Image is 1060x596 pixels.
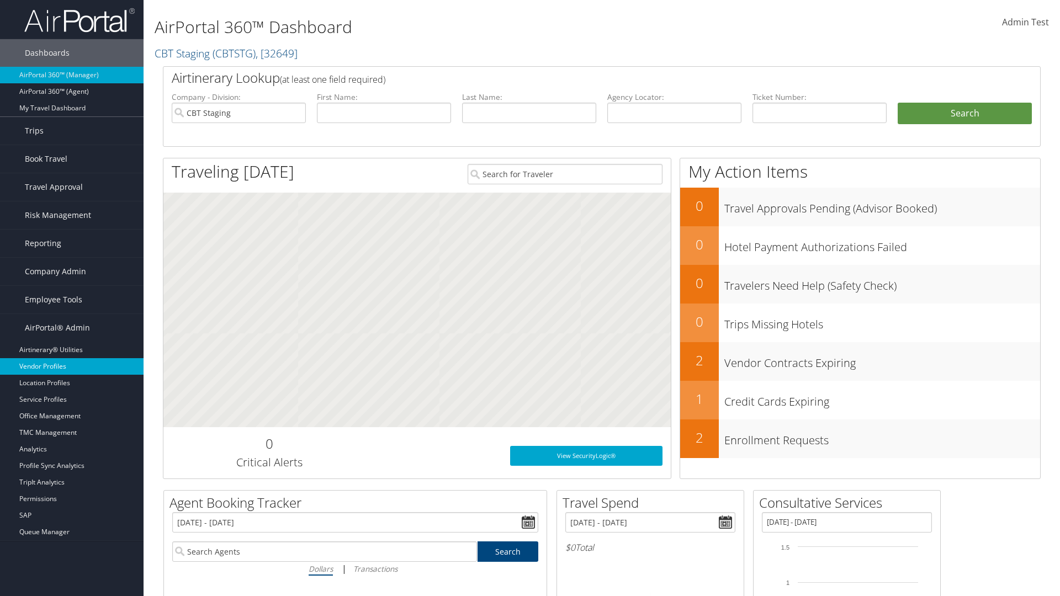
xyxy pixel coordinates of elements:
[155,46,298,61] a: CBT Staging
[781,544,789,551] tspan: 1.5
[25,286,82,313] span: Employee Tools
[172,455,367,470] h3: Critical Alerts
[468,164,662,184] input: Search for Traveler
[724,195,1040,216] h3: Travel Approvals Pending (Advisor Booked)
[213,46,256,61] span: ( CBTSTG )
[565,541,735,554] h6: Total
[680,428,719,447] h2: 2
[25,117,44,145] span: Trips
[510,446,662,466] a: View SecurityLogic®
[680,312,719,331] h2: 0
[25,173,83,201] span: Travel Approval
[25,258,86,285] span: Company Admin
[607,92,741,103] label: Agency Locator:
[724,350,1040,371] h3: Vendor Contracts Expiring
[724,273,1040,294] h3: Travelers Need Help (Safety Check)
[169,493,547,512] h2: Agent Booking Tracker
[680,390,719,408] h2: 1
[724,234,1040,255] h3: Hotel Payment Authorizations Failed
[759,493,940,512] h2: Consultative Services
[724,311,1040,332] h3: Trips Missing Hotels
[565,541,575,554] span: $0
[680,196,719,215] h2: 0
[25,230,61,257] span: Reporting
[172,562,538,576] div: |
[25,201,91,229] span: Risk Management
[172,92,306,103] label: Company - Division:
[24,7,135,33] img: airportal-logo.png
[680,188,1040,226] a: 0Travel Approvals Pending (Advisor Booked)
[680,265,1040,304] a: 0Travelers Need Help (Safety Check)
[25,314,90,342] span: AirPortal® Admin
[155,15,751,39] h1: AirPortal 360™ Dashboard
[680,160,1040,183] h1: My Action Items
[1002,6,1049,40] a: Admin Test
[680,351,719,370] h2: 2
[353,563,397,574] i: Transactions
[172,160,294,183] h1: Traveling [DATE]
[680,235,719,254] h2: 0
[280,73,385,86] span: (at least one field required)
[680,381,1040,419] a: 1Credit Cards Expiring
[898,103,1032,125] button: Search
[25,39,70,67] span: Dashboards
[309,563,333,574] i: Dollars
[172,434,367,453] h2: 0
[680,304,1040,342] a: 0Trips Missing Hotels
[462,92,596,103] label: Last Name:
[786,579,789,586] tspan: 1
[680,274,719,292] h2: 0
[680,226,1040,265] a: 0Hotel Payment Authorizations Failed
[256,46,298,61] span: , [ 32649 ]
[172,541,477,562] input: Search Agents
[680,419,1040,458] a: 2Enrollment Requests
[563,493,744,512] h2: Travel Spend
[317,92,451,103] label: First Name:
[724,389,1040,409] h3: Credit Cards Expiring
[478,541,539,562] a: Search
[172,68,959,87] h2: Airtinerary Lookup
[25,145,67,173] span: Book Travel
[680,342,1040,381] a: 2Vendor Contracts Expiring
[724,427,1040,448] h3: Enrollment Requests
[752,92,887,103] label: Ticket Number:
[1002,16,1049,28] span: Admin Test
